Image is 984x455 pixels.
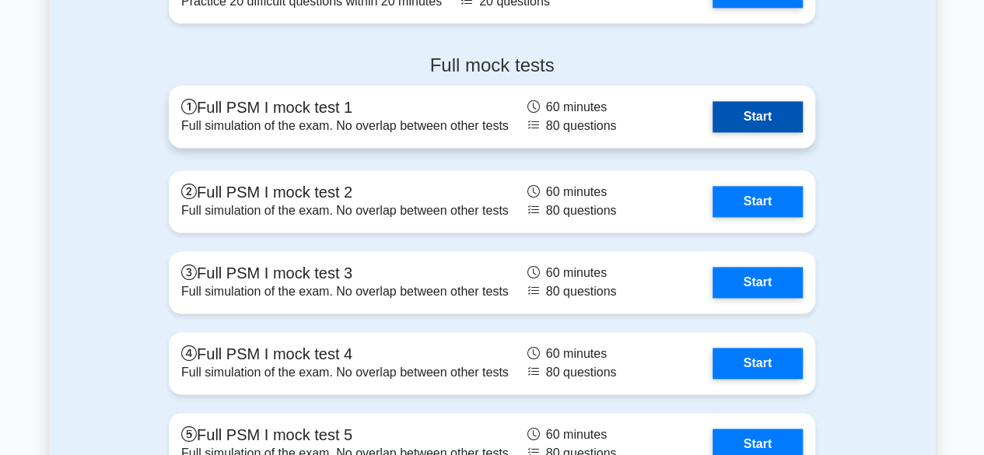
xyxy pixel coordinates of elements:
a: Start [713,348,803,379]
h4: Full mock tests [169,54,815,77]
a: Start [713,101,803,132]
a: Start [713,267,803,298]
a: Start [713,186,803,217]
